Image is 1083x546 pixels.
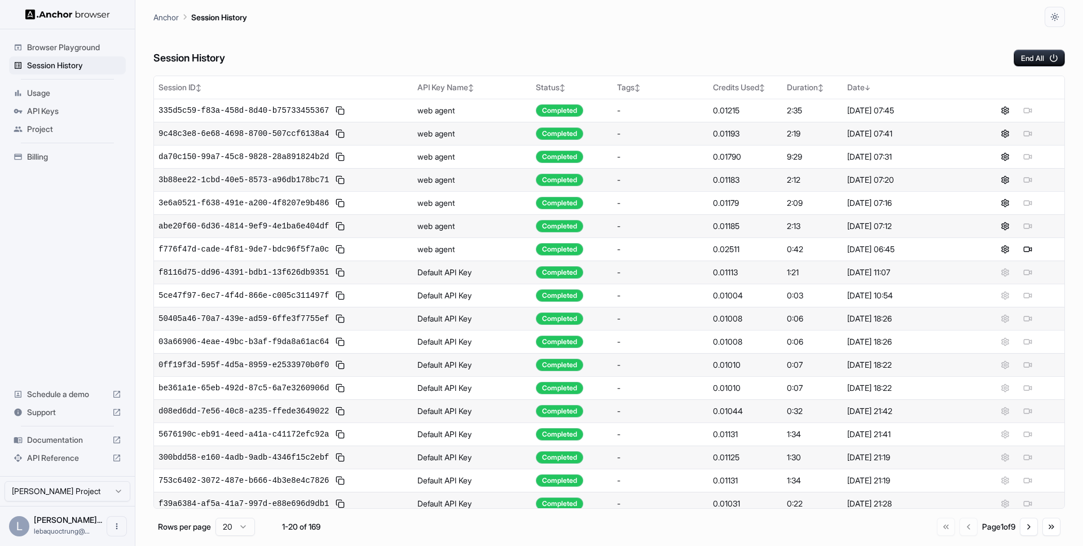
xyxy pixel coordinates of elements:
span: ↕ [560,83,565,92]
div: 2:12 [787,174,838,186]
div: Session History [9,56,126,74]
div: 9:29 [787,151,838,162]
span: ↕ [468,83,474,92]
div: 0.01193 [713,128,778,139]
span: Browser Playground [27,42,121,53]
div: [DATE] 18:26 [847,313,964,324]
div: Completed [536,497,583,510]
div: 0:07 [787,382,838,394]
td: Default API Key [413,330,531,353]
span: 03a66906-4eae-49bc-b3af-f9da8a61ac64 [159,336,329,347]
div: 1-20 of 169 [273,521,329,532]
div: - [617,197,704,209]
td: web agent [413,168,531,191]
div: - [617,336,704,347]
div: 0:32 [787,406,838,417]
div: [DATE] 18:22 [847,359,964,371]
td: web agent [413,237,531,261]
td: Default API Key [413,307,531,330]
span: API Reference [27,452,108,464]
div: Completed [536,451,583,464]
div: 0.01044 [713,406,778,417]
div: Billing [9,148,126,166]
div: - [617,498,704,509]
td: Default API Key [413,422,531,446]
div: [DATE] 10:54 [847,290,964,301]
img: Anchor Logo [25,9,110,20]
td: Default API Key [413,469,531,492]
td: web agent [413,145,531,168]
p: Rows per page [158,521,211,532]
div: 0:42 [787,244,838,255]
div: - [617,290,704,301]
div: Completed [536,197,583,209]
div: [DATE] 07:16 [847,197,964,209]
span: 335d5c59-f83a-458d-8d40-b75733455367 [159,105,329,116]
div: 2:19 [787,128,838,139]
div: - [617,382,704,394]
span: Lê Bá Quốc Trung [34,515,102,525]
div: Completed [536,405,583,417]
div: 0.01183 [713,174,778,186]
span: ↕ [818,83,824,92]
div: - [617,244,704,255]
div: Status [536,82,608,93]
div: Completed [536,266,583,279]
div: Completed [536,127,583,140]
span: Session History [27,60,121,71]
div: Session ID [159,82,408,93]
span: 9c48c3e8-6e68-4698-8700-507ccf6138a4 [159,128,329,139]
p: Anchor [153,11,179,23]
span: Billing [27,151,121,162]
div: 0.01010 [713,382,778,394]
div: [DATE] 07:41 [847,128,964,139]
div: 0.01790 [713,151,778,162]
span: 5ce47f97-6ec7-4f4d-866e-c005c311497f [159,290,329,301]
div: API Reference [9,449,126,467]
button: End All [1014,50,1065,67]
span: lebaquoctrung@gmail.com [34,527,90,535]
div: - [617,429,704,440]
span: abe20f60-6d36-4814-9ef9-4e1ba6e404df [159,221,329,232]
span: d08ed6dd-7e56-40c8-a235-ffede3649022 [159,406,329,417]
span: 3e6a0521-f638-491e-a200-4f8207e9b486 [159,197,329,209]
td: Default API Key [413,492,531,515]
div: - [617,105,704,116]
div: 1:34 [787,475,838,486]
span: 5676190c-eb91-4eed-a41a-c41172efc92a [159,429,329,440]
td: web agent [413,214,531,237]
td: Default API Key [413,376,531,399]
div: - [617,452,704,463]
div: Completed [536,104,583,117]
div: Browser Playground [9,38,126,56]
div: 0.01008 [713,336,778,347]
div: - [617,406,704,417]
div: [DATE] 06:45 [847,244,964,255]
div: [DATE] 11:07 [847,267,964,278]
div: [DATE] 21:41 [847,429,964,440]
div: Project [9,120,126,138]
div: [DATE] 18:22 [847,382,964,394]
div: 0.01179 [713,197,778,209]
div: 0.01008 [713,313,778,324]
div: 0.01125 [713,452,778,463]
div: Completed [536,174,583,186]
span: f776f47d-cade-4f81-9de7-bdc96f5f7a0c [159,244,329,255]
span: 300bdd58-e160-4adb-9adb-4346f15c2ebf [159,452,329,463]
div: Completed [536,474,583,487]
div: Completed [536,359,583,371]
div: - [617,174,704,186]
div: - [617,128,704,139]
div: 0:06 [787,336,838,347]
button: Open menu [107,516,127,536]
div: Completed [536,382,583,394]
div: Completed [536,289,583,302]
div: [DATE] 21:42 [847,406,964,417]
div: 0:03 [787,290,838,301]
div: API Key Name [417,82,527,93]
div: [DATE] 21:28 [847,498,964,509]
span: ↓ [865,83,870,92]
div: Date [847,82,964,93]
td: web agent [413,99,531,122]
td: web agent [413,191,531,214]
